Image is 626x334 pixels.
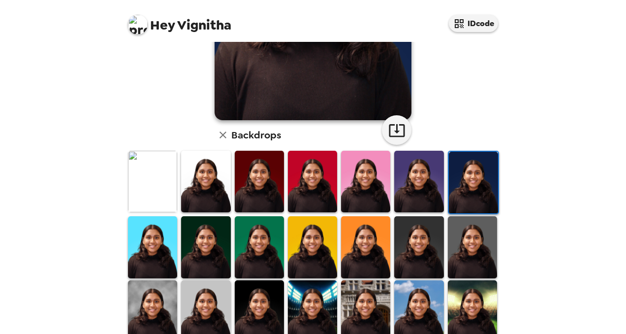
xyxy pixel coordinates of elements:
[449,15,498,32] button: IDcode
[128,15,148,34] img: profile pic
[128,10,231,32] span: Vignitha
[231,127,281,143] h6: Backdrops
[150,16,175,34] span: Hey
[128,151,177,212] img: Original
